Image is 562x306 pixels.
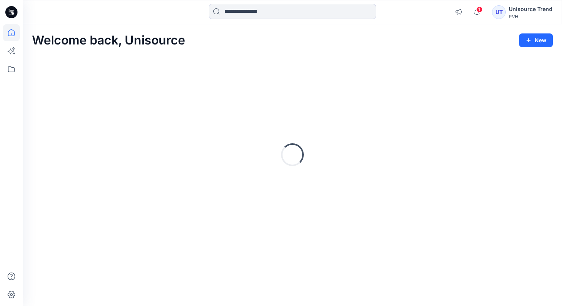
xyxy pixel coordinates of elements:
span: 1 [476,6,483,13]
div: PVH [509,14,552,19]
div: UT [492,5,506,19]
button: New [519,33,553,47]
div: Unisource Trend [509,5,552,14]
h2: Welcome back, Unisource [32,33,185,48]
